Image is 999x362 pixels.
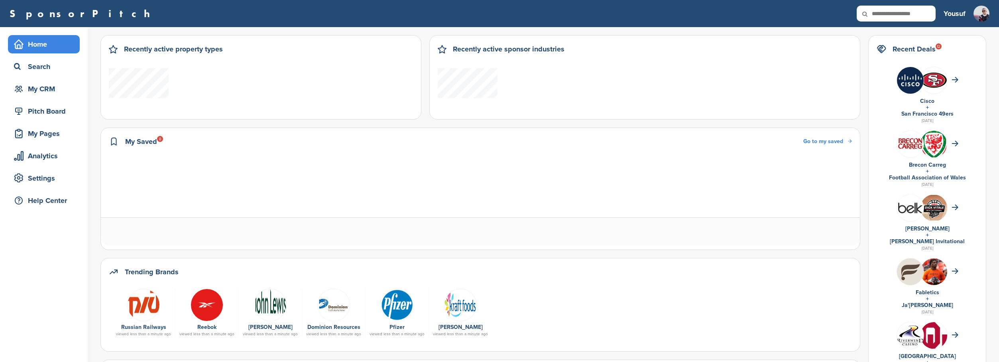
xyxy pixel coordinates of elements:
a: Go to my saved [803,137,852,146]
a: Pfizer [389,324,405,331]
img: 170px football association of wales logo.svg [920,131,947,161]
h2: Recently active sponsor industries [453,43,564,55]
div: viewed less than a minute ago [179,332,234,336]
a: My Pages [8,124,80,143]
img: Data [444,289,477,321]
img: X kxebi 400x400 [191,289,223,321]
img: Ja'marr chase [920,258,947,290]
h2: Recently active property types [124,43,223,55]
div: 12 [936,43,942,49]
a: Data [433,289,488,321]
a: + [926,232,929,238]
img: Data?1415805694 [920,72,947,88]
div: Help Center [12,193,80,208]
img: L 1bnuap 400x400 [897,195,924,221]
div: viewed less than a minute ago [370,332,425,336]
a: Home [8,35,80,53]
div: [DATE] [877,117,978,124]
h3: Yousuf [944,8,966,19]
a: Search [8,57,80,76]
div: Pitch Board [12,104,80,118]
a: Settings [8,169,80,187]
h2: Recent Deals [893,43,936,55]
a: SponsorPitch [10,8,155,19]
div: [DATE] [877,245,978,252]
div: viewed less than a minute ago [116,332,171,336]
img: Data [897,325,924,346]
a: Domi [306,289,361,321]
img: Domi [317,289,350,321]
a: Football Association of Wales [889,174,966,181]
img: Jmyca1yn 400x400 [897,67,924,94]
a: Data [243,289,298,321]
a: X kxebi 400x400 [179,289,234,321]
div: Settings [12,171,80,185]
a: [PERSON_NAME] Invitational [890,238,965,245]
div: My CRM [12,82,80,96]
a: [PERSON_NAME] [905,225,950,232]
div: Search [12,59,80,74]
a: + [926,168,929,175]
div: viewed less than a minute ago [306,332,361,336]
a: Analytics [8,147,80,165]
h2: My Saved [125,136,157,147]
div: viewed less than a minute ago [243,332,298,336]
img: Fvoowbej 400x400 [897,131,924,157]
img: Data [127,289,160,321]
img: Hb geub1 400x400 [897,258,924,285]
div: viewed less than a minute ago [433,332,488,336]
a: Yousuf [944,5,966,22]
a: + [926,295,929,302]
a: Pitch Board [8,102,80,120]
a: Fabletics [916,289,939,296]
a: Data [370,289,425,321]
a: Data [116,289,171,321]
a: Brecon Carreg [909,161,946,168]
a: Dominion Resources [307,324,360,331]
a: Help Center [8,191,80,210]
a: [GEOGRAPHIC_DATA] [899,353,956,360]
div: Analytics [12,149,80,163]
div: 8 [157,136,163,142]
img: Data?1415805766 [920,322,947,359]
div: Home [12,37,80,51]
h2: Trending Brands [125,266,179,277]
a: Cisco [920,98,934,104]
a: [PERSON_NAME] [248,324,293,331]
div: [DATE] [877,181,978,188]
img: Data [381,289,413,321]
img: Data [254,289,287,321]
img: Cleanshot 2025 09 07 at 20.31.59 2x [920,195,947,220]
a: Reebok [197,324,216,331]
a: Ja'[PERSON_NAME] [902,302,953,309]
a: Russian Railways [121,324,166,331]
span: Go to my saved [803,138,843,145]
div: [DATE] [877,309,978,316]
a: [PERSON_NAME] [439,324,483,331]
a: + [926,104,929,111]
a: My CRM [8,80,80,98]
a: San Francisco 49ers [901,110,954,117]
div: My Pages [12,126,80,141]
